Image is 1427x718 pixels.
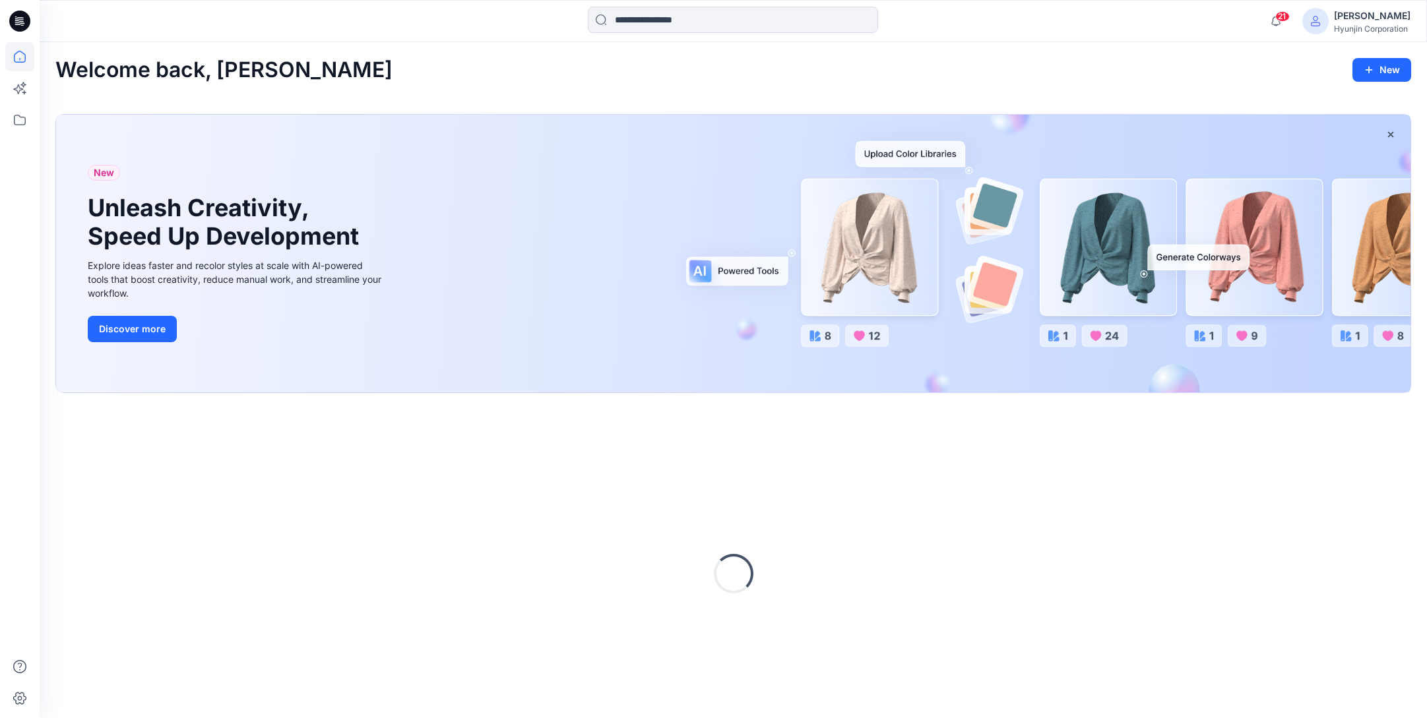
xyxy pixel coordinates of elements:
div: [PERSON_NAME] [1334,8,1411,24]
div: Explore ideas faster and recolor styles at scale with AI-powered tools that boost creativity, red... [88,258,385,300]
div: Hyunjin Corporation [1334,24,1411,34]
svg: avatar [1310,16,1321,26]
h2: Welcome back, [PERSON_NAME] [55,58,393,82]
span: 21 [1275,11,1290,22]
button: New [1352,58,1411,82]
a: Discover more [88,316,385,342]
h1: Unleash Creativity, Speed Up Development [88,194,365,251]
button: Discover more [88,316,177,342]
span: New [94,165,114,181]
